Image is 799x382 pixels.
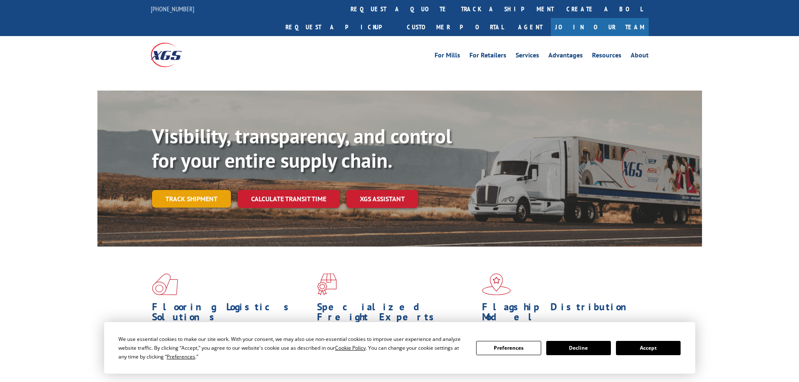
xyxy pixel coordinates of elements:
[516,52,539,61] a: Services
[167,353,195,360] span: Preferences
[548,52,583,61] a: Advantages
[238,190,340,208] a: Calculate transit time
[476,341,541,355] button: Preferences
[435,52,460,61] a: For Mills
[104,322,695,374] div: Cookie Consent Prompt
[482,273,511,295] img: xgs-icon-flagship-distribution-model-red
[118,335,466,361] div: We use essential cookies to make our site work. With your consent, we may also use non-essential ...
[152,123,452,173] b: Visibility, transparency, and control for your entire supply chain.
[592,52,621,61] a: Resources
[152,302,311,326] h1: Flooring Logistics Solutions
[631,52,649,61] a: About
[401,18,510,36] a: Customer Portal
[346,190,418,208] a: XGS ASSISTANT
[551,18,649,36] a: Join Our Team
[317,273,337,295] img: xgs-icon-focused-on-flooring-red
[510,18,551,36] a: Agent
[469,52,506,61] a: For Retailers
[335,344,366,351] span: Cookie Policy
[279,18,401,36] a: Request a pickup
[151,5,194,13] a: [PHONE_NUMBER]
[152,190,231,208] a: Track shipment
[482,302,641,326] h1: Flagship Distribution Model
[616,341,681,355] button: Accept
[152,273,178,295] img: xgs-icon-total-supply-chain-intelligence-red
[317,302,476,326] h1: Specialized Freight Experts
[546,341,611,355] button: Decline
